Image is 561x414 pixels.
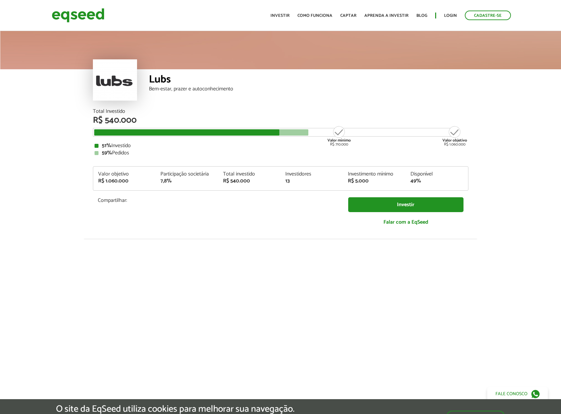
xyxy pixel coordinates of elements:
[348,172,401,177] div: Investimento mínimo
[285,178,338,184] div: 13
[98,197,338,204] p: Compartilhar:
[149,86,468,92] div: Bem-estar, prazer e autoconhecimento
[93,109,468,114] div: Total Investido
[410,178,463,184] div: 49%
[52,7,104,24] img: EqSeed
[442,125,467,146] div: R$ 1.060.000
[98,178,151,184] div: R$ 1.060.000
[223,178,276,184] div: R$ 540.000
[416,14,427,18] a: Blog
[223,172,276,177] div: Total investido
[102,148,112,157] strong: 59%
[149,74,468,86] div: Lubs
[102,141,111,150] strong: 51%
[327,125,351,146] div: R$ 710.000
[444,14,457,18] a: Login
[95,150,467,156] div: Pedidos
[297,14,332,18] a: Como funciona
[285,172,338,177] div: Investidores
[348,178,401,184] div: R$ 5.000
[442,137,467,143] strong: Valor objetivo
[270,14,290,18] a: Investir
[348,215,463,229] a: Falar com a EqSeed
[410,172,463,177] div: Disponível
[364,14,408,18] a: Aprenda a investir
[487,387,548,401] a: Fale conosco
[93,116,468,125] div: R$ 540.000
[327,137,351,143] strong: Valor mínimo
[348,197,463,212] a: Investir
[98,172,151,177] div: Valor objetivo
[465,11,511,20] a: Cadastre-se
[340,14,356,18] a: Captar
[160,172,213,177] div: Participação societária
[160,178,213,184] div: 7,8%
[95,143,467,148] div: Investido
